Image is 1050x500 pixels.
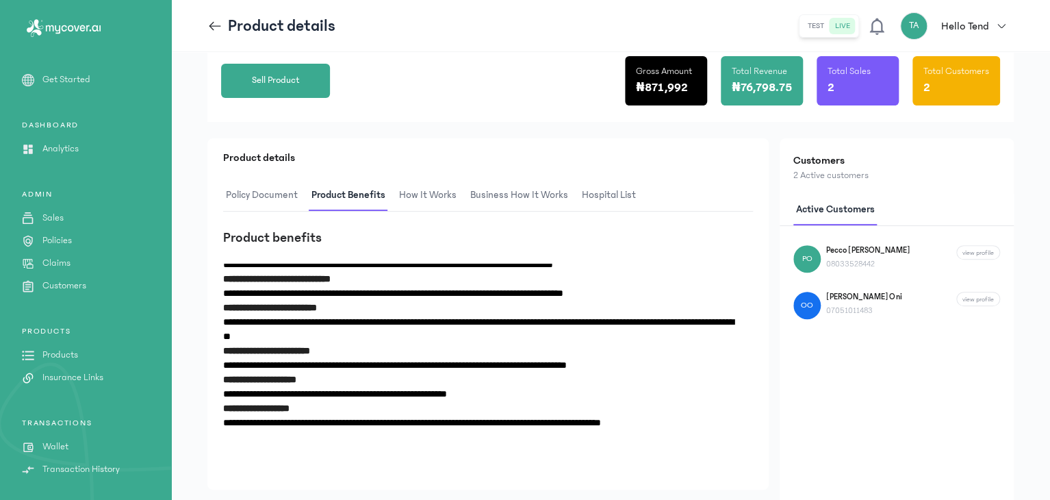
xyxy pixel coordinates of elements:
[223,179,309,212] button: Policy Document
[956,245,1000,260] a: view profile
[42,371,103,385] p: Insurance Links
[42,73,90,87] p: Get Started
[468,179,579,212] button: Business How It Works
[636,78,688,97] p: ₦871,992
[42,348,78,362] p: Products
[828,64,871,78] p: Total Sales
[732,64,787,78] p: Total Revenue
[793,152,1000,168] h2: Customers
[793,292,821,319] div: OO
[42,279,86,293] p: Customers
[802,18,830,34] button: test
[900,12,1014,40] button: TAHello Tend
[793,245,821,273] div: PO
[42,142,79,156] p: Analytics
[579,179,639,212] span: hospital List
[42,440,68,454] p: Wallet
[828,78,834,97] p: 2
[923,64,989,78] p: Total Customers
[42,462,120,477] p: Transaction History
[223,228,753,247] h3: Product benefits
[42,211,64,225] p: Sales
[941,18,989,34] p: Hello Tend
[793,194,886,226] button: Active customers
[309,179,396,212] button: Product Benefits
[826,292,901,303] p: [PERSON_NAME] Oni
[221,64,330,98] button: Sell Product
[223,179,300,212] span: Policy Document
[826,245,910,256] p: Pecco [PERSON_NAME]
[793,194,878,226] span: Active customers
[252,73,300,88] span: Sell Product
[923,78,930,97] p: 2
[793,168,1000,183] p: 2 Active customers
[732,78,792,97] p: ₦76,798.75
[468,179,571,212] span: Business How It Works
[636,64,692,78] p: Gross Amount
[396,179,468,212] button: How It Works
[223,149,753,166] p: Product details
[826,259,910,270] p: 08033528442
[228,15,335,37] p: Product details
[830,18,856,34] button: live
[309,179,388,212] span: Product Benefits
[826,305,901,316] p: 07051011483
[396,179,459,212] span: How It Works
[579,179,647,212] button: hospital List
[900,12,927,40] div: TA
[956,292,1000,306] a: view profile
[42,256,71,271] p: Claims
[42,234,72,248] p: Policies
